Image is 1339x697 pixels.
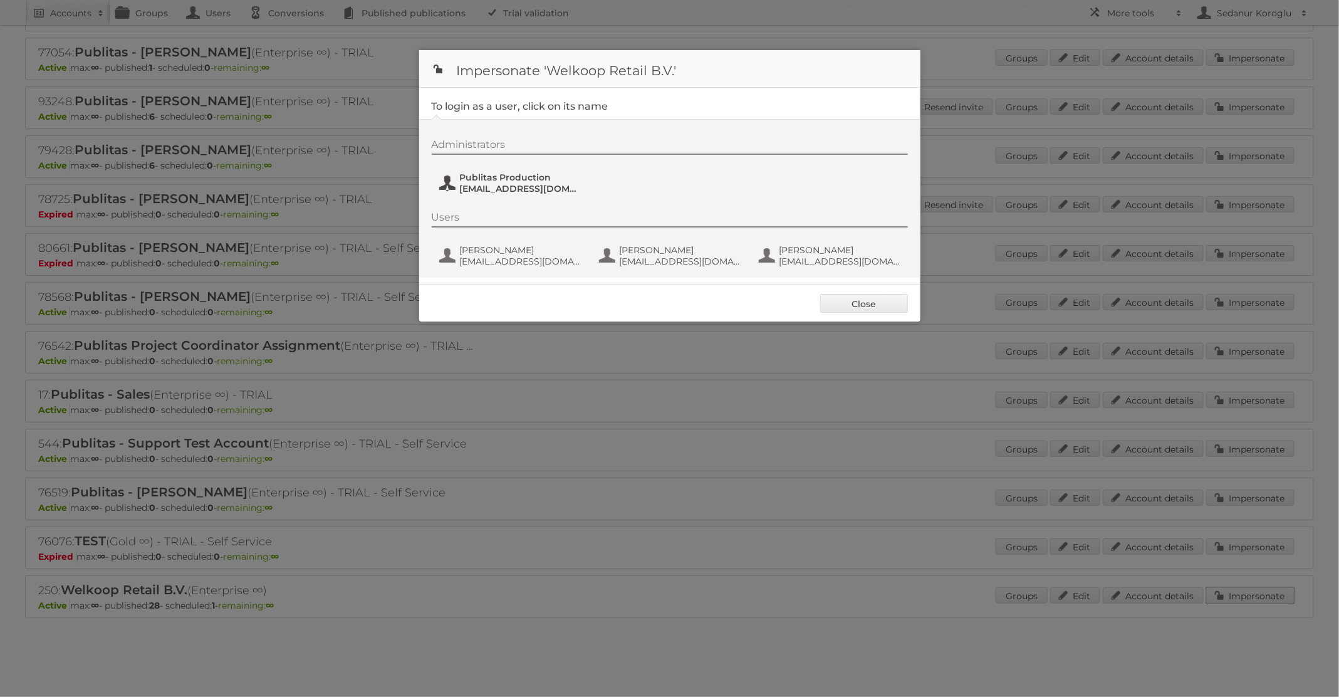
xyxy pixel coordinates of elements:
[460,244,581,256] span: [PERSON_NAME]
[432,139,908,155] div: Administrators
[438,170,585,196] button: Publitas Production [EMAIL_ADDRESS][DOMAIN_NAME]
[758,243,905,268] button: [PERSON_NAME] [EMAIL_ADDRESS][DOMAIN_NAME]
[438,243,585,268] button: [PERSON_NAME] [EMAIL_ADDRESS][DOMAIN_NAME]
[820,294,908,313] a: Close
[460,172,581,183] span: Publitas Production
[620,244,741,256] span: [PERSON_NAME]
[460,183,581,194] span: [EMAIL_ADDRESS][DOMAIN_NAME]
[620,256,741,267] span: [EMAIL_ADDRESS][DOMAIN_NAME]
[779,244,901,256] span: [PERSON_NAME]
[419,50,920,88] h1: Impersonate 'Welkoop Retail B.V.'
[779,256,901,267] span: [EMAIL_ADDRESS][DOMAIN_NAME]
[432,100,608,112] legend: To login as a user, click on its name
[460,256,581,267] span: [EMAIL_ADDRESS][DOMAIN_NAME]
[432,211,908,228] div: Users
[598,243,745,268] button: [PERSON_NAME] [EMAIL_ADDRESS][DOMAIN_NAME]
